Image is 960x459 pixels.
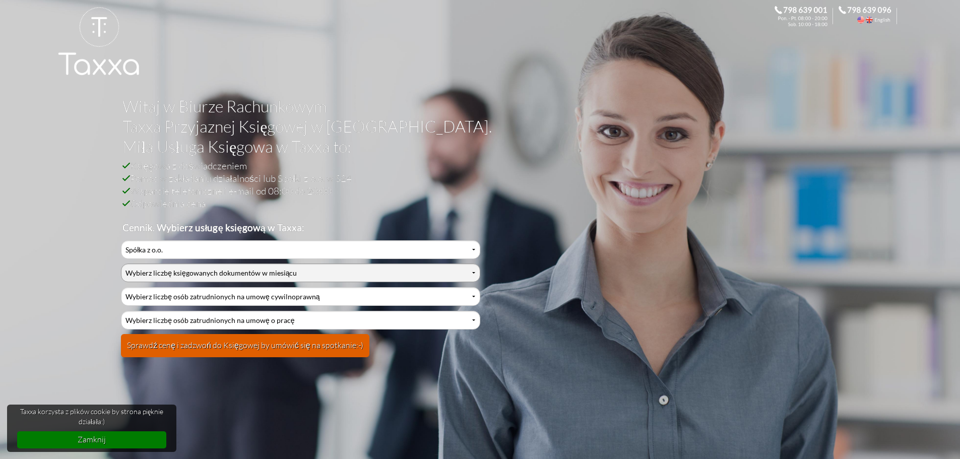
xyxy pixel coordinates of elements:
b: Cennik. Wybierz usługę księgową w Taxxa: [122,222,304,233]
span: Taxxa korzysta z plików cookie by strona pięknie działała:) [17,407,167,426]
a: dismiss cookie message [17,431,167,448]
div: Cennik Usług Księgowych Przyjaznej Księgowej w Biurze Rachunkowym Taxxa [121,240,480,364]
div: cookieconsent [7,405,176,452]
div: Call the Accountant. 798 639 096 [839,6,903,26]
button: Sprawdź cenę i zadzwoń do Księgowej by umówić się na spotkanie:-) [121,334,369,357]
h1: Witaj w Biurze Rachunkowym Taxxa Przyjaznej Księgowej w [GEOGRAPHIC_DATA]. Miła Usługa Księgowa w... [122,96,826,159]
h2: Księgowa z doświadczeniem Pomoc w zakładaniu działalności lub Spółki z o.o. w S24 Wsparcie telefo... [122,159,826,234]
div: Zadzwoń do Księgowej. 798 639 001 [775,6,839,26]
